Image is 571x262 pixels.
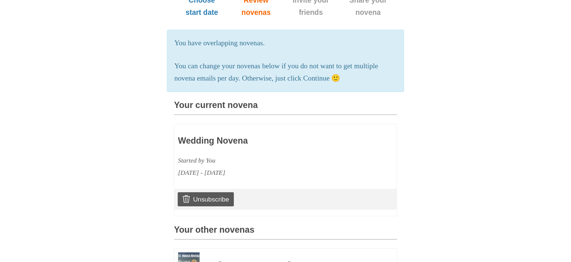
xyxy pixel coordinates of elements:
[174,37,397,49] p: You have overlapping novenas.
[174,101,397,115] h3: Your current novena
[178,167,350,179] div: [DATE] - [DATE]
[178,136,350,146] h3: Wedding Novena
[174,225,397,240] h3: Your other novenas
[174,60,397,85] p: You can change your novenas below if you do not want to get multiple novena emails per day. Other...
[178,154,350,167] div: Started by You
[178,192,234,206] a: Unsubscribe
